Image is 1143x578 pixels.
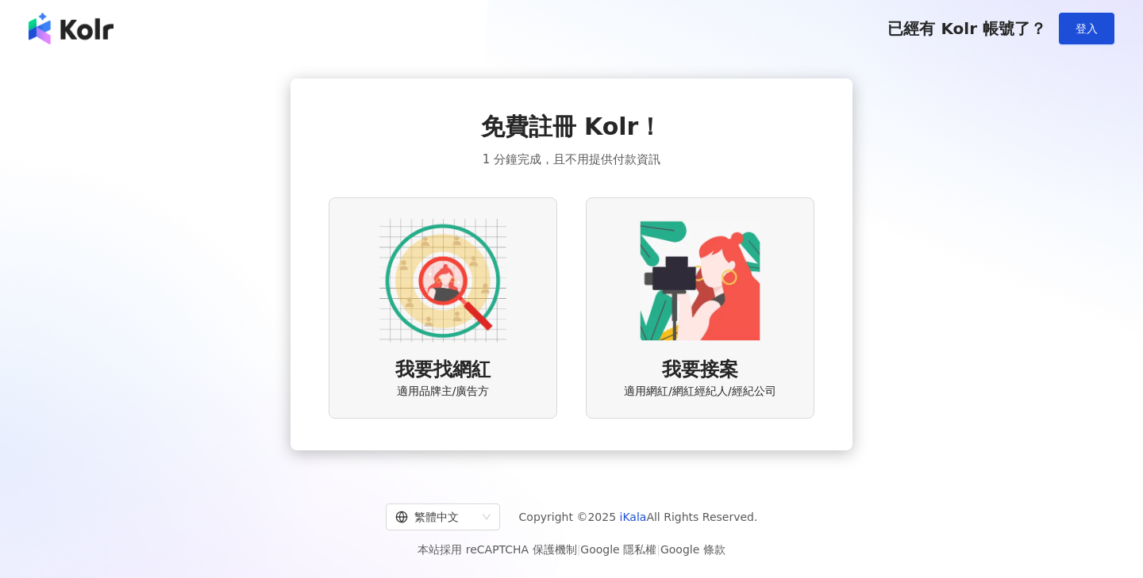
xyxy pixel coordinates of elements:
[580,543,656,556] a: Google 隱私權
[1059,13,1114,44] button: 登入
[397,384,490,400] span: 適用品牌主/廣告方
[656,543,660,556] span: |
[660,543,725,556] a: Google 條款
[483,150,660,169] span: 1 分鐘完成，且不用提供付款資訊
[620,511,647,523] a: iKala
[29,13,114,44] img: logo
[395,504,476,530] div: 繁體中文
[395,357,491,384] span: 我要找網紅
[887,19,1046,38] span: 已經有 Kolr 帳號了？
[481,110,663,144] span: 免費註冊 Kolr！
[519,507,758,526] span: Copyright © 2025 All Rights Reserved.
[379,217,506,344] img: AD identity option
[624,384,775,400] span: 適用網紅/網紅經紀人/經紀公司
[637,217,764,344] img: KOL identity option
[577,543,581,556] span: |
[1076,22,1098,35] span: 登入
[418,540,725,559] span: 本站採用 reCAPTCHA 保護機制
[662,357,738,384] span: 我要接案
